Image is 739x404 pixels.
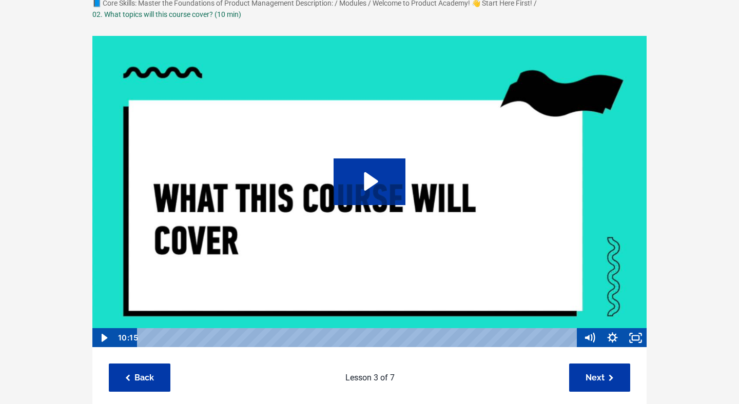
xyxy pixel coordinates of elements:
[146,328,572,348] div: Playbar
[624,328,647,348] button: Fullscreen
[92,9,241,20] div: 02. What topics will this course cover? (10 min)
[176,371,564,385] p: Lesson 3 of 7
[569,363,630,392] a: Next
[601,328,624,348] button: Show settings menu
[92,328,115,348] button: Play Video
[334,158,406,205] button: Play Video: file-uploads/sites/127338/video/f564286-8c2a-004f-3e07-c88bc7f7f631_Topics_within_Pro...
[109,363,170,392] a: Back
[578,328,601,348] button: Mute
